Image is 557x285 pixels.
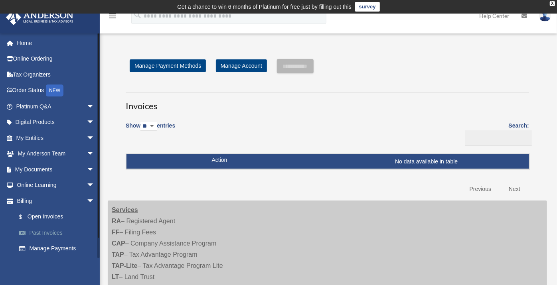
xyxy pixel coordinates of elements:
a: Billingarrow_drop_down [6,193,107,209]
a: Manage Account [216,59,267,72]
strong: Services [112,206,138,213]
div: close [550,1,555,6]
strong: CAP [112,240,125,247]
label: Search: [462,121,529,145]
div: Get a chance to win 6 months of Platinum for free just by filling out this [177,2,352,12]
a: Manage Payment Methods [130,59,206,72]
a: menu [108,14,117,21]
img: Anderson Advisors Platinum Portal [4,10,76,25]
span: arrow_drop_down [87,130,103,146]
a: Home [6,35,107,51]
i: menu [108,11,117,21]
span: arrow_drop_down [87,146,103,162]
a: Tax Organizers [6,67,107,83]
strong: LT [112,273,119,280]
a: My Documentsarrow_drop_down [6,161,107,177]
span: $ [24,212,28,222]
img: User Pic [539,10,551,22]
select: Showentries [140,122,157,131]
strong: RA [112,218,121,224]
strong: TAP-Lite [112,262,138,269]
a: Next [503,181,526,197]
a: Past Invoices [11,225,107,241]
a: $Open Invoices [11,209,103,225]
a: Previous [464,181,497,197]
span: arrow_drop_down [87,161,103,178]
a: Digital Productsarrow_drop_down [6,114,107,130]
a: My Entitiesarrow_drop_down [6,130,107,146]
a: Events Calendar [6,256,107,272]
label: Show entries [126,121,175,139]
span: arrow_drop_down [87,177,103,194]
span: arrow_drop_down [87,98,103,115]
a: survey [355,2,380,12]
td: No data available in table [126,154,529,169]
input: Search: [465,130,532,145]
span: arrow_drop_down [87,114,103,131]
a: Order StatusNEW [6,83,107,99]
a: Manage Payments [11,241,107,257]
a: Online Learningarrow_drop_down [6,177,107,193]
div: NEW [46,85,63,96]
strong: FF [112,229,120,236]
strong: TAP [112,251,124,258]
span: arrow_drop_down [87,193,103,209]
a: Online Ordering [6,51,107,67]
a: My Anderson Teamarrow_drop_down [6,146,107,162]
a: Platinum Q&Aarrow_drop_down [6,98,107,114]
i: search [133,11,142,20]
h3: Invoices [126,92,529,112]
